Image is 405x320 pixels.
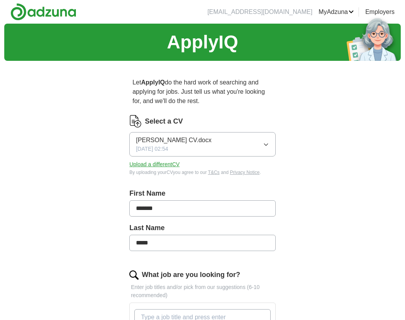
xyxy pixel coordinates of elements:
label: Select a CV [145,116,183,127]
a: Privacy Notice [230,170,260,175]
h1: ApplyIQ [167,28,238,56]
p: Enter job titles and/or pick from our suggestions (6-10 recommended) [129,283,276,299]
strong: ApplyIQ [141,79,165,86]
button: Upload a differentCV [129,160,180,169]
button: [PERSON_NAME] CV.docx[DATE] 02:54 [129,132,276,157]
a: MyAdzuna [319,7,354,17]
img: CV Icon [129,115,142,127]
img: Adzuna logo [10,3,76,21]
a: Employers [365,7,395,17]
div: By uploading your CV you agree to our and . [129,169,276,176]
p: Let do the hard work of searching and applying for jobs. Just tell us what you're looking for, an... [129,75,276,109]
label: First Name [129,188,276,199]
label: What job are you looking for? [142,270,240,280]
img: search.png [129,270,139,280]
li: [EMAIL_ADDRESS][DOMAIN_NAME] [208,7,312,17]
span: [PERSON_NAME] CV.docx [136,136,211,145]
a: T&Cs [208,170,220,175]
label: Last Name [129,223,276,233]
span: [DATE] 02:54 [136,145,168,153]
